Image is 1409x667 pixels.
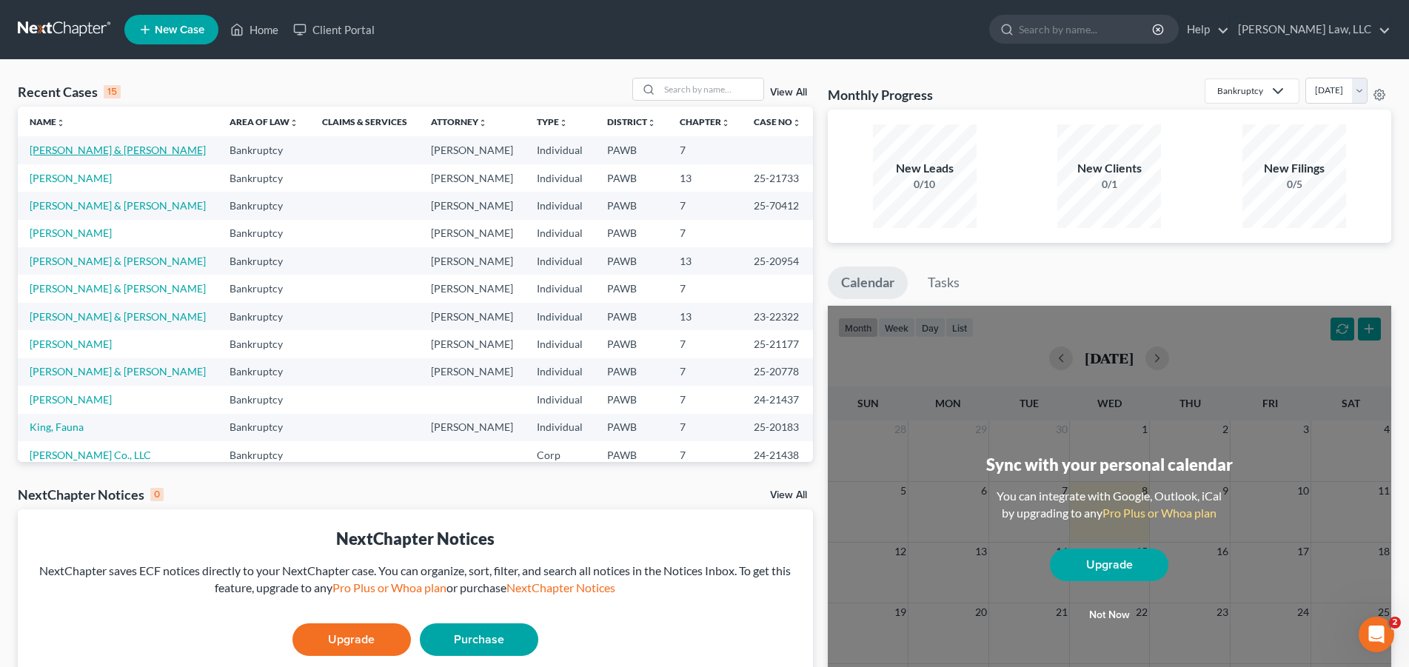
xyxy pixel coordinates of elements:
[742,330,813,358] td: 25-21177
[668,275,742,302] td: 7
[595,220,668,247] td: PAWB
[218,414,310,441] td: Bankruptcy
[218,164,310,192] td: Bankruptcy
[742,414,813,441] td: 25-20183
[419,330,525,358] td: [PERSON_NAME]
[559,118,568,127] i: unfold_more
[525,330,595,358] td: Individual
[668,414,742,441] td: 7
[30,420,84,433] a: King, Fauna
[660,78,763,100] input: Search by name...
[525,303,595,330] td: Individual
[218,303,310,330] td: Bankruptcy
[668,136,742,164] td: 7
[223,16,286,43] a: Home
[525,441,595,469] td: Corp
[595,414,668,441] td: PAWB
[30,144,206,156] a: [PERSON_NAME] & [PERSON_NAME]
[218,386,310,413] td: Bankruptcy
[18,83,121,101] div: Recent Cases
[742,192,813,219] td: 25-70412
[742,164,813,192] td: 25-21733
[828,267,908,299] a: Calendar
[525,136,595,164] td: Individual
[218,192,310,219] td: Bankruptcy
[525,386,595,413] td: Individual
[1102,506,1216,520] a: Pro Plus or Whoa plan
[595,164,668,192] td: PAWB
[30,199,206,212] a: [PERSON_NAME] & [PERSON_NAME]
[1179,16,1229,43] a: Help
[104,85,121,98] div: 15
[419,164,525,192] td: [PERSON_NAME]
[668,192,742,219] td: 7
[986,453,1233,476] div: Sync with your personal calendar
[873,177,977,192] div: 0/10
[230,116,298,127] a: Area of Lawunfold_more
[595,303,668,330] td: PAWB
[525,164,595,192] td: Individual
[668,247,742,275] td: 13
[218,136,310,164] td: Bankruptcy
[595,247,668,275] td: PAWB
[1242,177,1346,192] div: 0/5
[680,116,730,127] a: Chapterunfold_more
[431,116,487,127] a: Attorneyunfold_more
[478,118,487,127] i: unfold_more
[668,441,742,469] td: 7
[419,275,525,302] td: [PERSON_NAME]
[30,310,206,323] a: [PERSON_NAME] & [PERSON_NAME]
[332,580,446,594] a: Pro Plus or Whoa plan
[286,16,382,43] a: Client Portal
[420,623,538,656] a: Purchase
[30,527,801,550] div: NextChapter Notices
[914,267,973,299] a: Tasks
[647,118,656,127] i: unfold_more
[770,87,807,98] a: View All
[218,441,310,469] td: Bankruptcy
[991,488,1228,522] div: You can integrate with Google, Outlook, iCal by upgrading to any
[742,441,813,469] td: 24-21438
[742,247,813,275] td: 25-20954
[595,441,668,469] td: PAWB
[525,247,595,275] td: Individual
[1050,600,1168,630] button: Not now
[742,303,813,330] td: 23-22322
[1019,16,1154,43] input: Search by name...
[668,330,742,358] td: 7
[754,116,801,127] a: Case Nounfold_more
[1057,177,1161,192] div: 0/1
[218,247,310,275] td: Bankruptcy
[1242,160,1346,177] div: New Filings
[30,227,112,239] a: [PERSON_NAME]
[30,116,65,127] a: Nameunfold_more
[668,220,742,247] td: 7
[155,24,204,36] span: New Case
[1389,617,1401,629] span: 2
[792,118,801,127] i: unfold_more
[419,220,525,247] td: [PERSON_NAME]
[668,303,742,330] td: 13
[419,192,525,219] td: [PERSON_NAME]
[30,563,801,597] div: NextChapter saves ECF notices directly to your NextChapter case. You can organize, sort, filter, ...
[873,160,977,177] div: New Leads
[595,275,668,302] td: PAWB
[742,386,813,413] td: 24-21437
[218,220,310,247] td: Bankruptcy
[419,303,525,330] td: [PERSON_NAME]
[607,116,656,127] a: Districtunfold_more
[537,116,568,127] a: Typeunfold_more
[595,330,668,358] td: PAWB
[30,365,206,378] a: [PERSON_NAME] & [PERSON_NAME]
[525,220,595,247] td: Individual
[290,118,298,127] i: unfold_more
[668,386,742,413] td: 7
[18,486,164,503] div: NextChapter Notices
[419,247,525,275] td: [PERSON_NAME]
[1231,16,1390,43] a: [PERSON_NAME] Law, LLC
[595,136,668,164] td: PAWB
[419,414,525,441] td: [PERSON_NAME]
[150,488,164,501] div: 0
[595,358,668,386] td: PAWB
[525,192,595,219] td: Individual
